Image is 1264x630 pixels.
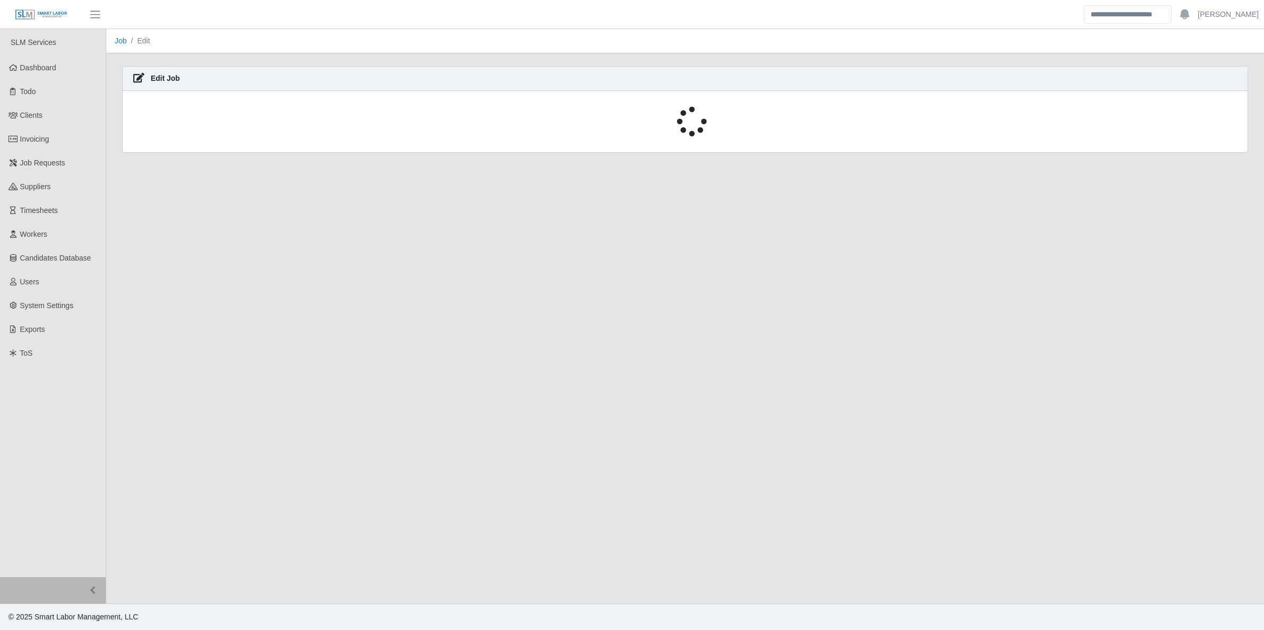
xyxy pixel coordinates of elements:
[115,36,127,45] a: Job
[20,254,91,262] span: Candidates Database
[20,277,40,286] span: Users
[20,182,51,191] span: Suppliers
[20,349,33,357] span: ToS
[20,135,49,143] span: Invoicing
[151,74,180,82] strong: Edit Job
[1198,9,1259,20] a: [PERSON_NAME]
[20,63,57,72] span: Dashboard
[1084,5,1171,24] input: Search
[20,301,74,310] span: System Settings
[20,230,48,238] span: Workers
[15,9,68,21] img: SLM Logo
[20,87,36,96] span: Todo
[8,613,138,621] span: © 2025 Smart Labor Management, LLC
[11,38,56,47] span: SLM Services
[20,206,58,215] span: Timesheets
[20,325,45,333] span: Exports
[127,35,150,47] li: Edit
[20,159,66,167] span: Job Requests
[20,111,43,119] span: Clients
